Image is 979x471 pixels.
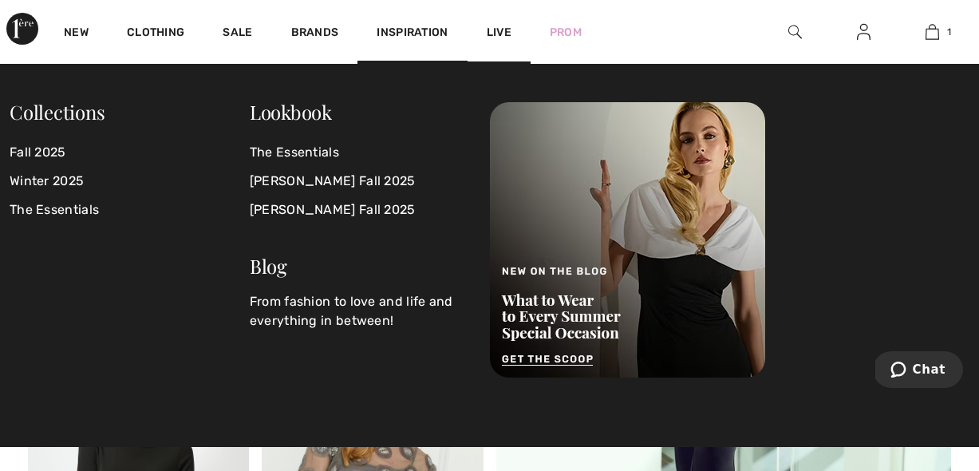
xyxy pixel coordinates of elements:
[10,138,250,167] a: Fall 2025
[857,22,870,42] img: My Info
[788,22,802,42] img: search the website
[291,26,339,42] a: Brands
[947,25,951,39] span: 1
[377,26,448,42] span: Inspiration
[10,167,250,196] a: Winter 2025
[223,26,252,42] a: Sale
[250,196,471,224] a: [PERSON_NAME] Fall 2025
[898,22,965,42] a: 1
[250,167,471,196] a: [PERSON_NAME] Fall 2025
[10,196,250,224] a: The Essentials
[250,292,471,330] p: From fashion to love and life and everything in between!
[250,253,287,279] a: Blog
[127,26,184,42] a: Clothing
[6,13,38,45] img: 1ère Avenue
[64,26,89,42] a: New
[550,24,582,41] a: Prom
[490,232,765,247] a: New on the Blog
[875,351,963,391] iframe: Opens a widget where you can chat to one of our agents
[487,24,511,41] a: Live
[250,138,471,167] a: The Essentials
[10,99,105,125] span: Collections
[250,99,332,125] a: Lookbook
[844,22,883,42] a: Sign In
[926,22,939,42] img: My Bag
[490,102,765,378] img: New on the Blog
